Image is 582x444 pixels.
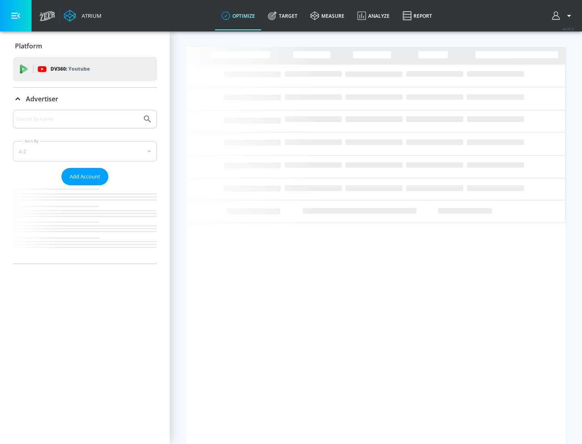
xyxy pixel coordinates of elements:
[13,57,157,81] div: DV360: Youtube
[13,185,157,264] nav: list of Advertiser
[13,35,157,57] div: Platform
[261,1,304,30] a: Target
[563,27,574,31] span: v 4.25.2
[13,110,157,264] div: Advertiser
[78,12,101,19] div: Atrium
[26,94,58,103] p: Advertiser
[215,1,261,30] a: optimize
[304,1,351,30] a: measure
[64,10,101,22] a: Atrium
[15,42,42,50] p: Platform
[351,1,396,30] a: Analyze
[70,172,100,181] span: Add Account
[51,65,90,73] p: DV360:
[396,1,439,30] a: Report
[23,138,40,144] label: Sort By
[61,168,108,185] button: Add Account
[13,88,157,110] div: Advertiser
[68,65,90,73] p: Youtube
[13,141,157,161] div: A-Z
[16,114,139,124] input: Search by name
